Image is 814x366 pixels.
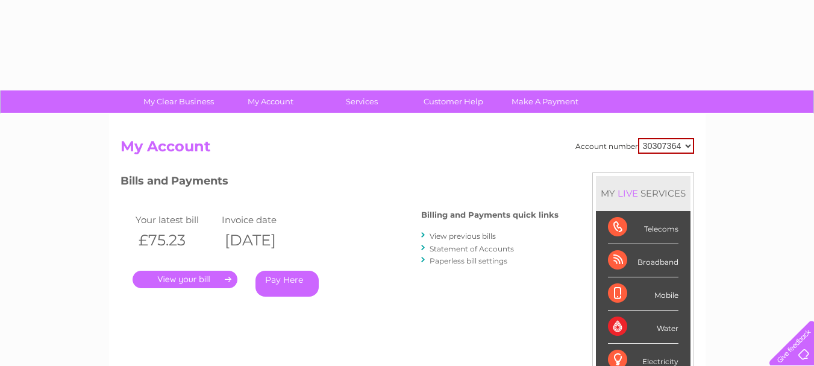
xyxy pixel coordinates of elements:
td: Your latest bill [133,212,219,228]
div: Telecoms [608,211,678,244]
div: LIVE [615,188,640,199]
div: Broadband [608,244,678,277]
h2: My Account [121,138,694,161]
h4: Billing and Payments quick links [421,210,559,219]
div: MY SERVICES [596,176,690,210]
th: £75.23 [133,228,219,253]
div: Account number [575,138,694,154]
a: Pay Here [255,271,319,297]
th: [DATE] [219,228,305,253]
div: Water [608,311,678,344]
a: Paperless bill settings [430,256,507,265]
td: Invoice date [219,212,305,228]
a: Make A Payment [495,90,595,113]
div: Mobile [608,277,678,311]
a: . [133,271,237,288]
a: View previous bills [430,232,496,241]
a: Services [312,90,412,113]
a: My Account [221,90,320,113]
a: My Clear Business [129,90,228,113]
a: Statement of Accounts [430,244,514,253]
h3: Bills and Payments [121,172,559,194]
a: Customer Help [404,90,503,113]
